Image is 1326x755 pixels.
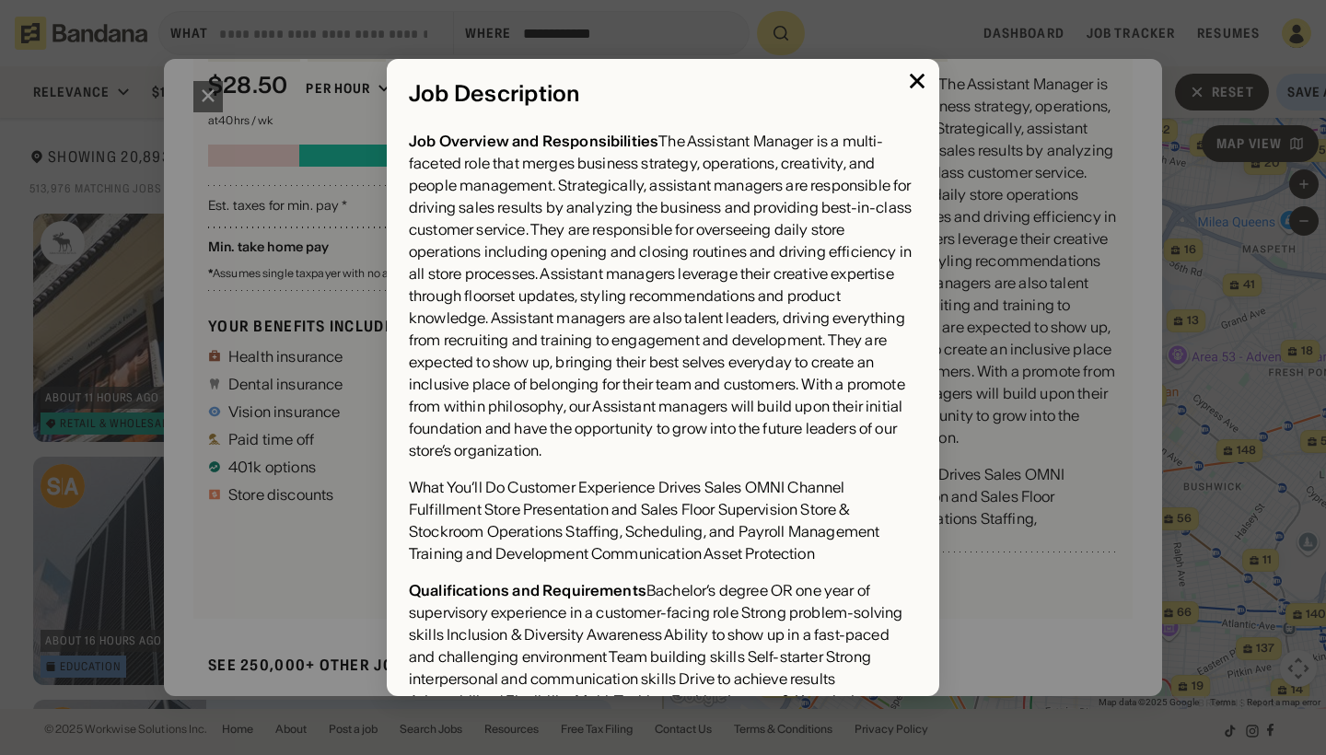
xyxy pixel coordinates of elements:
div: Job Description [409,81,917,108]
div: Qualifications and Requirements [409,581,646,599]
div: Job Overview and Responsibilities [409,132,658,150]
div: The Assistant Manager is a multi-faceted role that merges business strategy, operations, creativi... [409,130,917,461]
div: Bachelor’s degree OR one year of supervisory experience in a customer-facing role Strong problem-... [409,579,917,712]
div: What You’ll Do Customer Experience Drives Sales OMNI Channel Fulfillment Store Presentation and S... [409,476,917,564]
